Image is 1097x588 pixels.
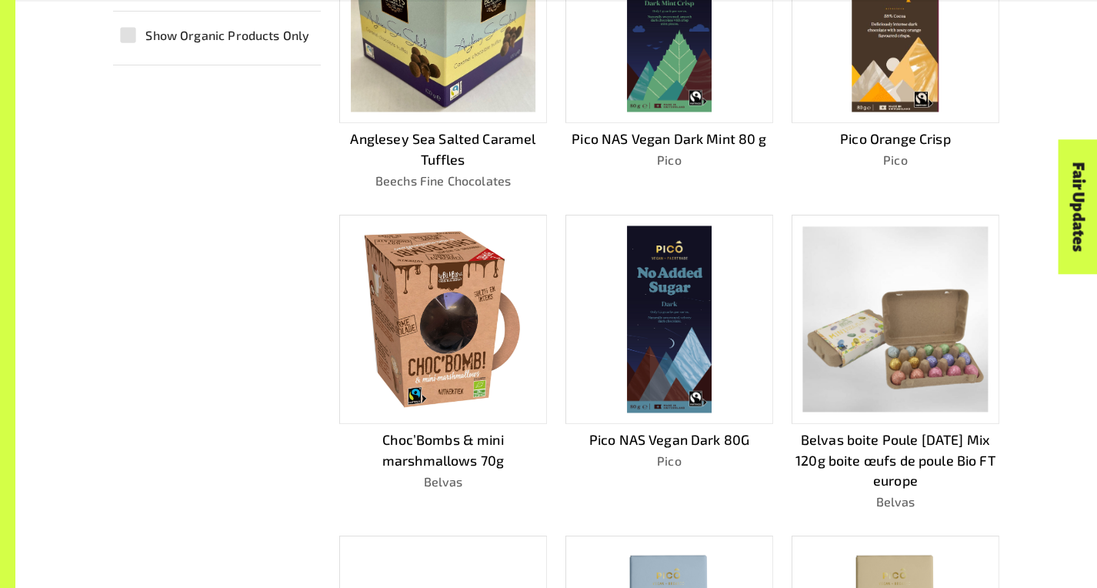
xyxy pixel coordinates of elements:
p: Pico [792,151,999,169]
a: Belvas boite Poule [DATE] Mix 120g boite œufs de poule Bio FT europeBelvas [792,215,999,511]
p: Belvas boite Poule [DATE] Mix 120g boite œufs de poule Bio FT europe [792,429,999,491]
p: Pico NAS Vegan Dark 80G [565,429,773,450]
p: Belvas [339,473,547,491]
span: Show Organic Products Only [145,26,309,45]
a: Choc’Bombs & mini marshmallows 70gBelvas [339,215,547,511]
p: Pico Orange Crisp [792,129,999,149]
p: Pico [565,452,773,470]
p: Belvas [792,493,999,511]
p: Beechs Fine Chocolates [339,172,547,190]
p: Pico NAS Vegan Dark Mint 80 g [565,129,773,149]
p: Pico [565,151,773,169]
p: Anglesey Sea Salted Caramel Tuffles [339,129,547,169]
a: Pico NAS Vegan Dark 80GPico [565,215,773,511]
p: Choc’Bombs & mini marshmallows 70g [339,429,547,470]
